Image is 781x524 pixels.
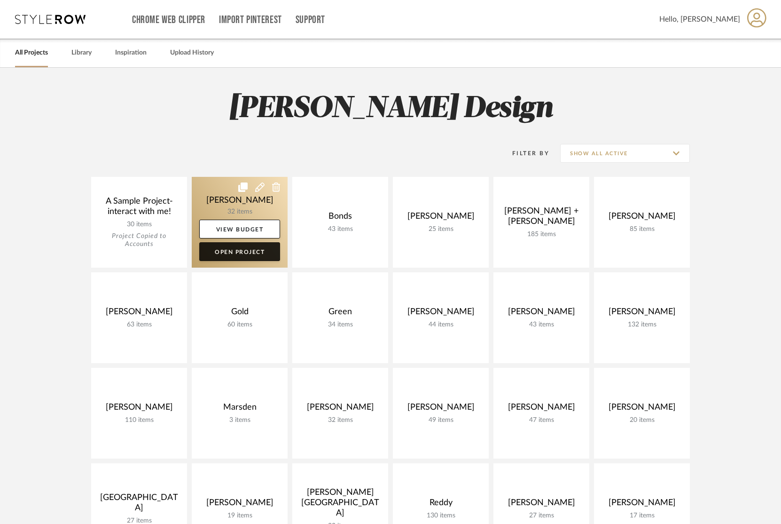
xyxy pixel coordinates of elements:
[400,321,481,329] div: 44 items
[71,47,92,59] a: Library
[99,232,180,248] div: Project Copied to Accounts
[300,321,381,329] div: 34 items
[99,221,180,229] div: 30 items
[99,307,180,321] div: [PERSON_NAME]
[15,47,48,59] a: All Projects
[296,16,325,24] a: Support
[99,321,180,329] div: 63 items
[99,196,180,221] div: A Sample Project- interact with me!
[501,512,582,520] div: 27 items
[300,487,381,522] div: [PERSON_NAME][GEOGRAPHIC_DATA]
[601,321,682,329] div: 132 items
[601,402,682,416] div: [PERSON_NAME]
[132,16,205,24] a: Chrome Web Clipper
[199,242,280,261] a: Open Project
[199,402,280,416] div: Marsden
[199,416,280,424] div: 3 items
[300,416,381,424] div: 32 items
[400,498,481,512] div: Reddy
[500,149,549,158] div: Filter By
[115,47,147,59] a: Inspiration
[52,91,729,127] h2: [PERSON_NAME] Design
[400,512,481,520] div: 130 items
[99,402,180,416] div: [PERSON_NAME]
[199,321,280,329] div: 60 items
[99,492,180,517] div: [GEOGRAPHIC_DATA]
[400,307,481,321] div: [PERSON_NAME]
[601,498,682,512] div: [PERSON_NAME]
[170,47,214,59] a: Upload History
[400,225,481,233] div: 25 items
[300,225,381,233] div: 43 items
[199,498,280,512] div: [PERSON_NAME]
[601,512,682,520] div: 17 items
[400,211,481,225] div: [PERSON_NAME]
[300,307,381,321] div: Green
[400,402,481,416] div: [PERSON_NAME]
[199,220,280,238] a: View Budget
[601,211,682,225] div: [PERSON_NAME]
[400,416,481,424] div: 49 items
[501,307,582,321] div: [PERSON_NAME]
[601,307,682,321] div: [PERSON_NAME]
[501,416,582,424] div: 47 items
[601,416,682,424] div: 20 items
[199,512,280,520] div: 19 items
[99,416,180,424] div: 110 items
[501,230,582,238] div: 185 items
[300,211,381,225] div: Bonds
[659,14,740,25] span: Hello, [PERSON_NAME]
[199,307,280,321] div: Gold
[219,16,282,24] a: Import Pinterest
[501,498,582,512] div: [PERSON_NAME]
[300,402,381,416] div: [PERSON_NAME]
[501,206,582,230] div: [PERSON_NAME] + [PERSON_NAME]
[501,402,582,416] div: [PERSON_NAME]
[501,321,582,329] div: 43 items
[601,225,682,233] div: 85 items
